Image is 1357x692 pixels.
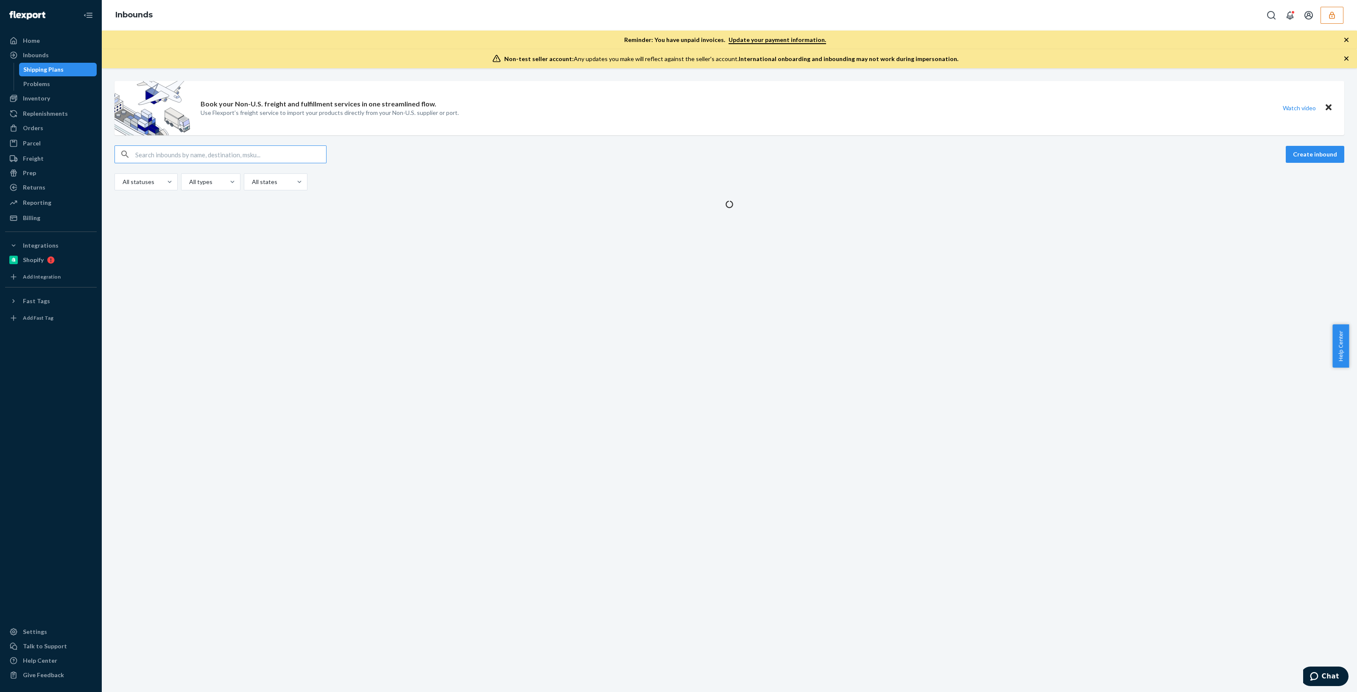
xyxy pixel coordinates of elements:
input: All types [188,178,189,186]
div: Problems [23,80,50,88]
div: Home [23,36,40,45]
div: Add Fast Tag [23,314,53,321]
button: Create inbound [1286,146,1344,163]
button: Talk to Support [5,639,97,653]
div: Reporting [23,198,51,207]
div: Help Center [23,656,57,665]
button: Fast Tags [5,294,97,308]
p: Reminder: You have unpaid invoices. [624,36,826,44]
button: Close [1323,102,1334,114]
a: Billing [5,211,97,225]
button: Integrations [5,239,97,252]
div: Fast Tags [23,297,50,305]
a: Prep [5,166,97,180]
div: Shopify [23,256,44,264]
div: Shipping Plans [23,65,64,74]
a: Home [5,34,97,47]
a: Inventory [5,92,97,105]
div: Replenishments [23,109,68,118]
div: Integrations [23,241,59,250]
button: Open notifications [1282,7,1298,24]
ol: breadcrumbs [109,3,159,28]
a: Replenishments [5,107,97,120]
iframe: Opens a widget where you can chat to one of our agents [1303,667,1349,688]
button: Watch video [1277,102,1321,114]
a: Orders [5,121,97,135]
div: Talk to Support [23,642,67,650]
a: Shipping Plans [19,63,97,76]
a: Update your payment information. [729,36,826,44]
a: Add Fast Tag [5,311,97,325]
p: Use Flexport’s freight service to import your products directly from your Non-U.S. supplier or port. [201,109,459,117]
a: Shopify [5,253,97,267]
div: Add Integration [23,273,61,280]
div: Inbounds [23,51,49,59]
div: Prep [23,169,36,177]
input: Search inbounds by name, destination, msku... [135,146,326,163]
a: Inbounds [115,10,153,20]
a: Parcel [5,137,97,150]
input: All states [251,178,252,186]
a: Returns [5,181,97,194]
a: Freight [5,152,97,165]
div: Parcel [23,139,41,148]
a: Help Center [5,654,97,667]
span: International onboarding and inbounding may not work during impersonation. [739,55,958,62]
button: Open account menu [1300,7,1317,24]
span: Non-test seller account: [504,55,574,62]
div: Settings [23,628,47,636]
div: Give Feedback [23,671,64,679]
p: Book your Non-U.S. freight and fulfillment services in one streamlined flow. [201,99,436,109]
a: Add Integration [5,270,97,284]
a: Inbounds [5,48,97,62]
img: Flexport logo [9,11,45,20]
a: Settings [5,625,97,639]
a: Problems [19,77,97,91]
div: Orders [23,124,43,132]
button: Give Feedback [5,668,97,682]
a: Reporting [5,196,97,209]
div: Inventory [23,94,50,103]
input: All statuses [122,178,123,186]
button: Help Center [1332,324,1349,368]
div: Freight [23,154,44,163]
button: Open Search Box [1263,7,1280,24]
div: Returns [23,183,45,192]
div: Billing [23,214,40,222]
div: Any updates you make will reflect against the seller's account. [504,55,958,63]
button: Close Navigation [80,7,97,24]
